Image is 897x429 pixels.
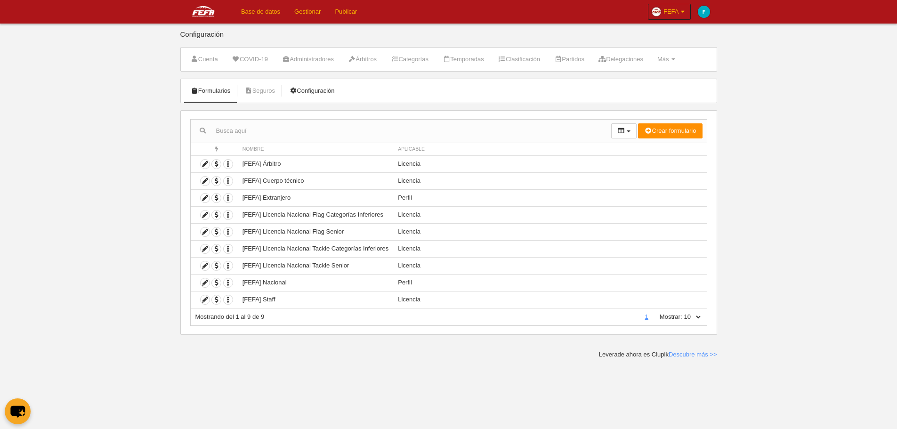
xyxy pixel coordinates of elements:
[239,84,280,98] a: Seguros
[238,189,393,206] td: [FEFA] Extranjero
[238,172,393,189] td: [FEFA] Cuerpo técnico
[493,52,545,66] a: Clasificación
[657,56,669,63] span: Más
[437,52,489,66] a: Temporadas
[393,257,706,274] td: Licencia
[277,52,339,66] a: Administradores
[393,155,706,172] td: Licencia
[393,274,706,291] td: Perfil
[284,84,339,98] a: Configuración
[393,189,706,206] td: Perfil
[593,52,648,66] a: Delegaciones
[5,398,31,424] button: chat-button
[650,313,682,321] label: Mostrar:
[180,31,717,47] div: Configuración
[393,172,706,189] td: Licencia
[238,206,393,223] td: [FEFA] Licencia Nacional Flag Categorías Inferiores
[398,146,425,152] span: Aplicable
[242,146,264,152] span: Nombre
[652,7,661,16] img: Oazxt6wLFNvE.30x30.jpg
[180,6,226,17] img: FEFA
[393,223,706,240] td: Licencia
[643,313,650,320] a: 1
[638,123,702,138] button: Crear formulario
[698,6,710,18] img: c2l6ZT0zMHgzMCZmcz05JnRleHQ9RiZiZz0wMGFjYzE%3D.png
[238,274,393,291] td: [FEFA] Nacional
[238,155,393,172] td: [FEFA] Árbitro
[386,52,434,66] a: Categorías
[238,291,393,308] td: [FEFA] Staff
[238,240,393,257] td: [FEFA] Licencia Nacional Tackle Categorías Inferiores
[648,4,691,20] a: FEFA
[191,124,611,138] input: Busca aquí
[393,240,706,257] td: Licencia
[549,52,590,66] a: Partidos
[393,291,706,308] td: Licencia
[393,206,706,223] td: Licencia
[238,223,393,240] td: [FEFA] Licencia Nacional Flag Senior
[186,84,236,98] a: Formularios
[652,52,680,66] a: Más
[238,257,393,274] td: [FEFA] Licencia Nacional Tackle Senior
[186,52,223,66] a: Cuenta
[599,350,717,359] div: Leverade ahora es Clupik
[343,52,382,66] a: Árbitros
[195,313,265,320] span: Mostrando del 1 al 9 de 9
[227,52,273,66] a: COVID-19
[663,7,679,16] span: FEFA
[669,351,717,358] a: Descubre más >>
